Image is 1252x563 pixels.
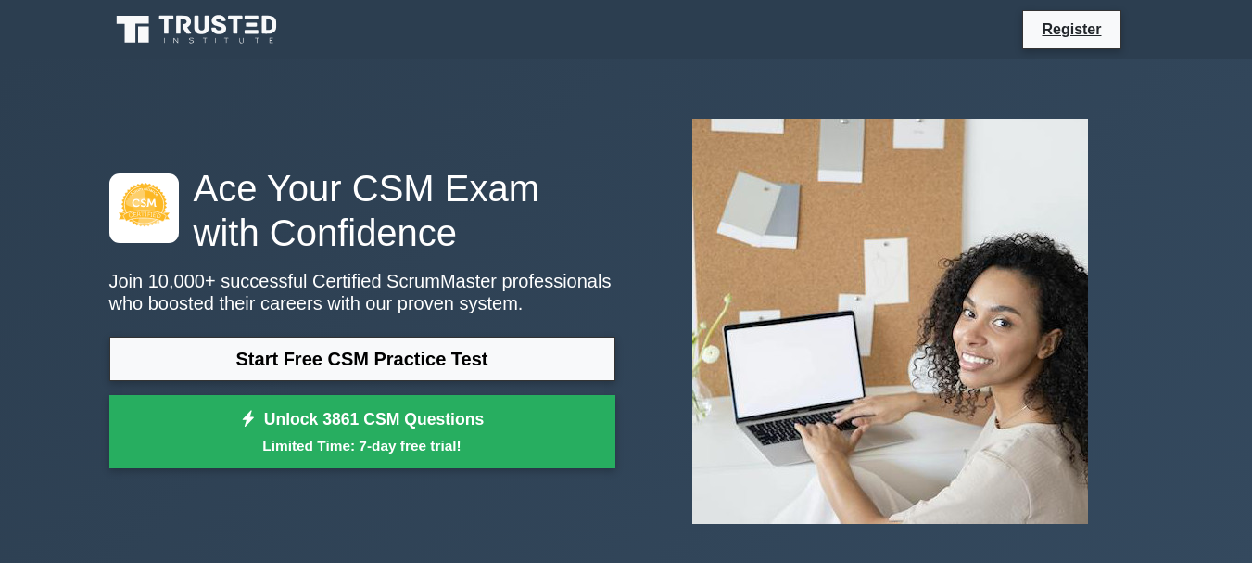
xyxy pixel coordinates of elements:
[1031,18,1112,41] a: Register
[133,435,592,456] small: Limited Time: 7-day free trial!
[109,337,615,381] a: Start Free CSM Practice Test
[109,395,615,469] a: Unlock 3861 CSM QuestionsLimited Time: 7-day free trial!
[109,270,615,314] p: Join 10,000+ successful Certified ScrumMaster professionals who boosted their careers with our pr...
[109,166,615,255] h1: Ace Your CSM Exam with Confidence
